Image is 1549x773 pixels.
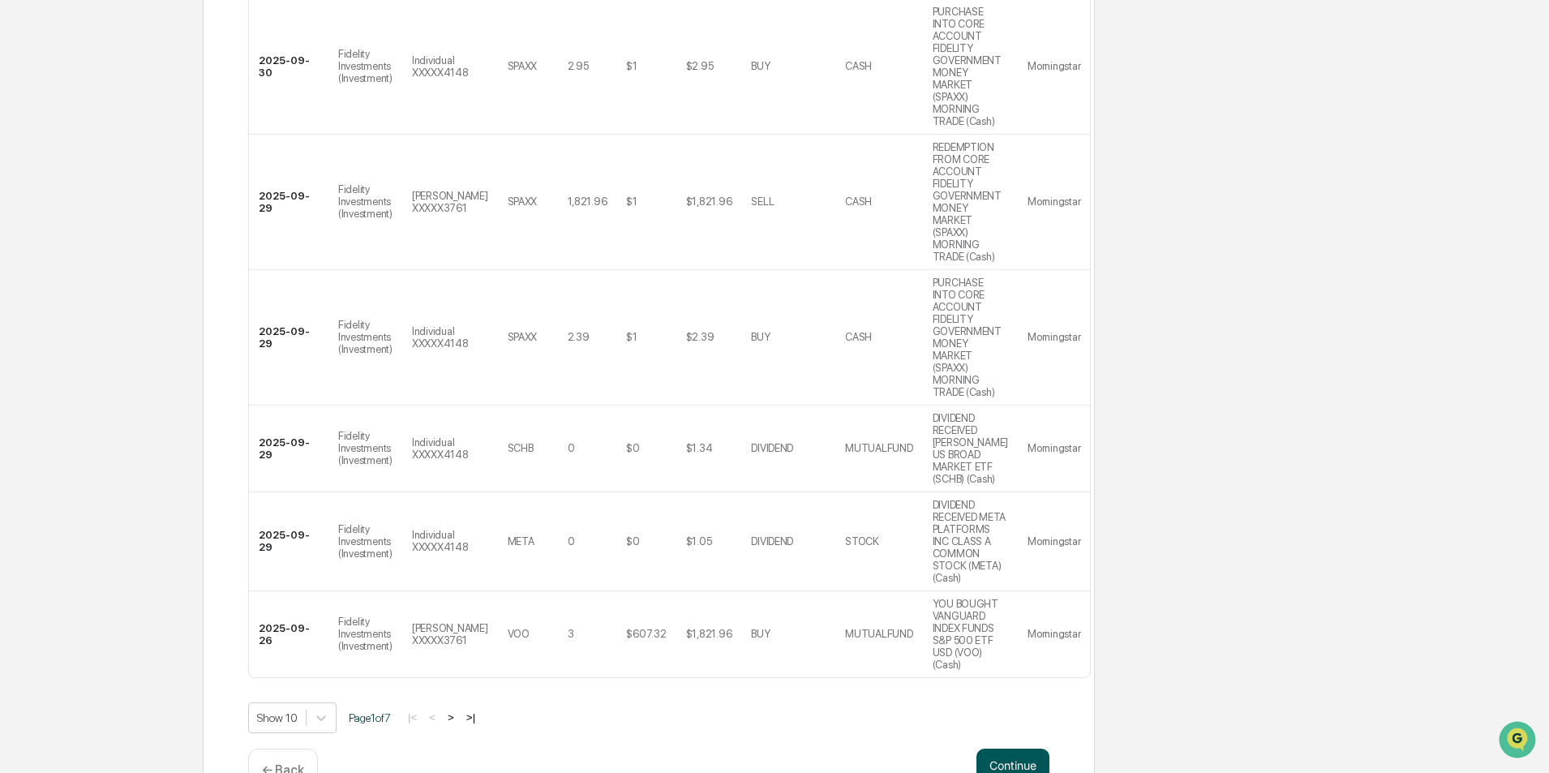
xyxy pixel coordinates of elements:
[114,274,196,287] a: Powered byPylon
[402,492,498,591] td: Individual XXXXX4148
[751,628,770,640] div: BUY
[568,195,607,208] div: 1,821.96
[55,140,205,153] div: We're available if you need us!
[626,442,639,454] div: $0
[461,711,480,724] button: >|
[338,183,393,220] div: Fidelity Investments (Investment)
[249,591,328,677] td: 2025-09-26
[1018,591,1090,677] td: Morningstar
[1018,492,1090,591] td: Morningstar
[845,60,872,72] div: CASH
[933,277,1009,398] div: PURCHASE INTO CORE ACCOUNT FIDELITY GOVERNMENT MONEY MARKET (SPAXX) MORNING TRADE (Cash)
[845,331,872,343] div: CASH
[568,442,575,454] div: 0
[10,198,111,227] a: 🖐️Preclearance
[338,319,393,355] div: Fidelity Investments (Investment)
[508,628,530,640] div: VOO
[626,628,666,640] div: $607.32
[338,430,393,466] div: Fidelity Investments (Investment)
[845,535,879,548] div: STOCK
[249,492,328,591] td: 2025-09-29
[933,598,1009,671] div: YOU BOUGHT VANGUARD INDEX FUNDS S&P 500 ETF USD (VOO) (Cash)
[1018,270,1090,406] td: Morningstar
[933,499,1009,584] div: DIVIDEND RECEIVED META PLATFORMS INC CLASS A COMMON STOCK (META) (Cash)
[32,204,105,221] span: Preclearance
[686,535,712,548] div: $1.05
[338,48,393,84] div: Fidelity Investments (Investment)
[568,60,589,72] div: 2.95
[933,141,1009,263] div: REDEMPTION FROM CORE ACCOUNT FIDELITY GOVERNMENT MONEY MARKET (SPAXX) MORNING TRADE (Cash)
[508,535,534,548] div: META
[751,331,770,343] div: BUY
[402,406,498,492] td: Individual XXXXX4148
[751,60,770,72] div: BUY
[349,711,391,724] span: Page 1 of 7
[626,60,637,72] div: $1
[751,195,774,208] div: SELL
[338,616,393,652] div: Fidelity Investments (Investment)
[249,270,328,406] td: 2025-09-29
[845,628,912,640] div: MUTUALFUND
[16,124,45,153] img: 1746055101610-c473b297-6a78-478c-a979-82029cc54cd1
[424,711,440,724] button: <
[16,237,29,250] div: 🔎
[134,204,201,221] span: Attestations
[686,442,713,454] div: $1.34
[338,523,393,560] div: Fidelity Investments (Investment)
[1497,719,1541,763] iframe: Open customer support
[16,206,29,219] div: 🖐️
[686,628,732,640] div: $1,821.96
[402,270,498,406] td: Individual XXXXX4148
[626,195,637,208] div: $1
[933,6,1009,127] div: PURCHASE INTO CORE ACCOUNT FIDELITY GOVERNMENT MONEY MARKET (SPAXX) MORNING TRADE (Cash)
[161,275,196,287] span: Pylon
[249,406,328,492] td: 2025-09-29
[111,198,208,227] a: 🗄️Attestations
[16,34,295,60] p: How can we help?
[403,711,422,724] button: |<
[10,229,109,258] a: 🔎Data Lookup
[508,442,534,454] div: SCHB
[1018,406,1090,492] td: Morningstar
[508,60,538,72] div: SPAXX
[626,535,639,548] div: $0
[751,535,793,548] div: DIVIDEND
[32,235,102,251] span: Data Lookup
[1018,135,1090,270] td: Morningstar
[402,591,498,677] td: [PERSON_NAME] XXXXX3761
[686,195,732,208] div: $1,821.96
[933,412,1009,485] div: DIVIDEND RECEIVED [PERSON_NAME] US BROAD MARKET ETF (SCHB) (Cash)
[686,331,714,343] div: $2.39
[686,60,714,72] div: $2.95
[751,442,793,454] div: DIVIDEND
[626,331,637,343] div: $1
[249,135,328,270] td: 2025-09-29
[568,331,590,343] div: 2.39
[508,195,538,208] div: SPAXX
[845,195,872,208] div: CASH
[118,206,131,219] div: 🗄️
[276,129,295,148] button: Start new chat
[568,535,575,548] div: 0
[845,442,912,454] div: MUTUALFUND
[508,331,538,343] div: SPAXX
[402,135,498,270] td: [PERSON_NAME] XXXXX3761
[568,628,574,640] div: 3
[55,124,266,140] div: Start new chat
[443,711,459,724] button: >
